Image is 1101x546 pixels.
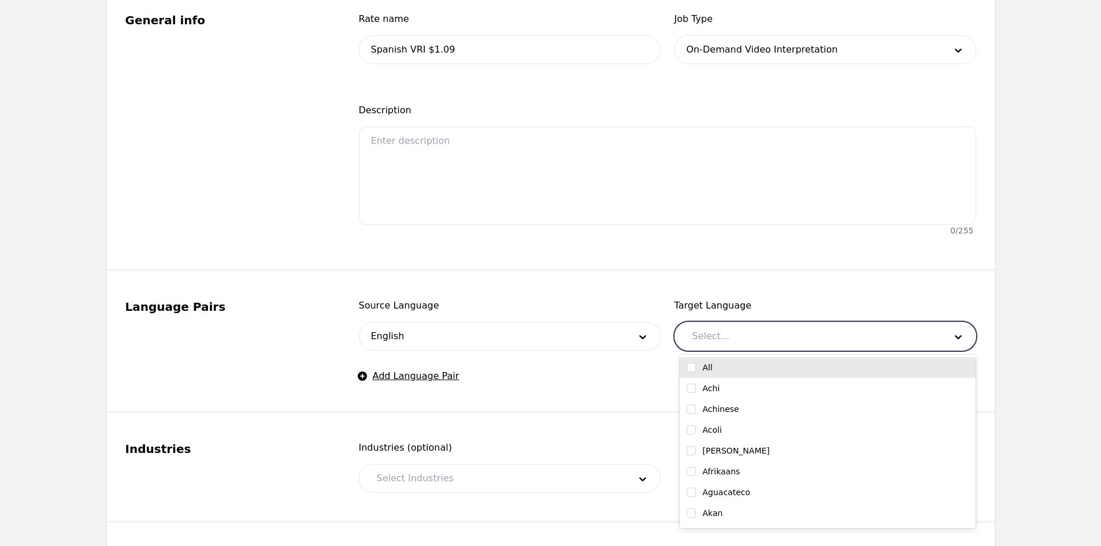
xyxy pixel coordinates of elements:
[125,299,331,315] legend: Language Pairs
[703,403,739,415] label: Achinese
[703,507,723,519] label: Akan
[359,12,661,26] span: Rate name
[703,424,722,436] label: Acoli
[359,441,661,455] span: Industries (optional)
[703,486,751,498] label: Aguacateco
[703,445,770,456] label: [PERSON_NAME]
[125,441,331,457] legend: Industries
[359,299,661,313] span: Source Language
[950,225,973,236] div: 0 / 255
[674,12,976,26] span: Job Type
[359,369,459,383] button: Add Language Pair
[703,362,713,373] label: All
[703,466,740,477] label: Afrikaans
[359,35,661,64] input: Rate name
[359,103,976,117] span: Description
[125,12,331,28] legend: General info
[674,299,976,313] span: Target Language
[703,382,720,394] label: Achi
